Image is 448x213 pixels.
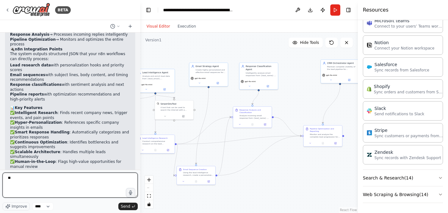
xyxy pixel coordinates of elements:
img: Zendesk [367,152,372,157]
g: Edge from ba80571b-a856-4ba9-a2ab-ce764da21d91 to 05c1f41f-f8e8-445f-ad51-2bc7689400ce [274,116,301,138]
button: Start a new chat [125,23,135,30]
div: Lead Intelligence Agent [142,71,173,74]
button: No output available [246,122,259,126]
h4: Resources [363,6,389,14]
div: Lead Intelligence ResearchConduct comprehensive research on the lead {lead_name} at {company_name... [136,135,175,154]
div: Response Analysis and Classification [239,109,270,114]
button: Switch to previous chat [108,23,123,30]
img: SerperDevTool [157,102,159,105]
button: Improve [3,202,30,210]
span: gpt-4o-mini [245,80,256,83]
div: Email Strategy AgentCreate highly personalized and effective email sequences for {lead_name} at {... [189,63,228,87]
button: Open in side panel [156,87,173,91]
button: Hide Tools [289,38,323,48]
strong: Lead research data [10,63,51,67]
span: gpt-4o-mini [326,74,337,76]
div: Microsoft teams [374,18,443,24]
button: Open in side panel [203,179,214,183]
div: SerperDevToolSerperDevToolA tool that can be used to search the internet with a search_query. Sup... [155,100,194,120]
p: Sync records with Zendesk Support [374,155,441,160]
span: gpt-4o-mini [142,83,152,86]
h2: 📊 [10,106,130,111]
g: Edge from fda14eb4-66f8-4e31-9c7b-f3e0403cd970 to 05c1f41f-f8e8-445f-ad51-2bc7689400ce [217,134,301,177]
div: Response Analysis and ClassificationAnalyze incoming email response from {lead_name} at {company_... [233,106,272,128]
strong: Continuous Optimization [15,140,67,144]
g: Edge from fda14eb4-66f8-4e31-9c7b-f3e0403cd970 to ba80571b-a856-4ba9-a2ab-ce764da21d91 [217,116,231,177]
strong: Intelligent Research [15,111,58,115]
div: Intelligently analyze email responses from {lead_name} at {company_name} to determine response ty... [246,72,276,77]
h2: 🔌 [10,47,130,52]
div: BETA [55,6,71,14]
div: Shopify [374,83,443,90]
strong: Human-in-the-Loop [15,159,55,164]
strong: Smart Response Handling [15,130,70,134]
strong: Pipeline reports [10,92,44,96]
span: Hide Tools [300,40,319,45]
g: Edge from 03d77cbc-7869-4224-9f2e-aa9ab488f39c to fda14eb4-66f8-4e31-9c7b-f3e0403cd970 [194,88,210,164]
div: Lead Intelligence AgentAnalyze and enrich lead data from {lead_email}, {lead_name}, and {company_... [136,69,175,93]
button: Search & Research(14) [363,170,443,186]
p: Connect your Notion workspace [374,46,435,51]
div: Response Classification Agent [246,65,276,71]
button: Click to speak your automation idea [126,188,135,197]
g: Edge from c7199c4c-4969-45dc-a145-1f26afdc4be0 to ba80571b-a856-4ba9-a2ab-ce764da21d91 [251,91,260,105]
button: Send [118,203,138,210]
div: Slack [374,105,424,112]
strong: Scalable Architecture [15,150,60,154]
div: Monitor and analyze the complete lead progression for {company_name} prospects through the email ... [310,133,340,138]
div: Email Strategy Agent [196,65,226,68]
li: with subject lines, body content, and timing recommendations [10,73,130,82]
button: Open in side panel [260,122,270,126]
button: No output available [316,141,329,145]
p: Sync records from Salesforce [374,68,429,73]
img: Logo [13,3,50,17]
div: Email Sequence Creation [183,168,207,171]
button: Open in side panel [209,81,227,85]
div: Version 1 [145,38,162,43]
p: ✅ : Finds recent company news, trigger events, and pain points ✅ : References specific company in... [10,111,130,169]
span: Improve [12,204,27,209]
p: Send notifications to Slack [374,112,424,117]
span: gpt-4o-mini [195,77,206,80]
button: Open in side panel [174,114,192,118]
button: Web Scraping & Browsing(14) [363,186,443,203]
div: Using the lead intelligence research, create a personalized 3-email sequence for {lead_name} at {... [183,171,214,176]
li: with sentiment analysis and next actions [10,82,130,92]
div: Pipeline Optimization and Reporting [310,127,340,132]
img: Stripe [367,130,372,135]
div: A tool that can be used to search the internet with a search_query. Supports different search typ... [161,106,192,111]
p: The system outputs structured JSON that your n8n workflows can directly process: [10,52,130,61]
button: Open in side panel [162,148,173,152]
img: Microsoft Teams [367,21,372,26]
button: Hide right sidebar [344,6,353,14]
button: Hide left sidebar [144,6,153,14]
img: Slack [367,108,372,113]
div: Pipeline Optimization and ReportingMonitor and analyze the complete lead progression for {company... [303,125,342,147]
g: Edge from 21faac9d-5735-4b96-a30a-af9690cb9f87 to 05c1f41f-f8e8-445f-ad51-2bc7689400ce [321,85,342,123]
div: CRM Orchestrator AgentMaintain complete visibility of the lead pipeline for {company_name} prospe... [321,60,360,84]
div: Email Sequence CreationUsing the lead intelligence research, create a personalized 3-email sequen... [177,166,216,185]
a: React Flow attribution [340,208,357,212]
div: Analyze and enrich lead data from {lead_email}, {lead_name}, and {company_name} to maximize outre... [142,75,173,80]
p: Sync orders and customers from Shopify [374,90,443,95]
g: Edge from b02082fe-4ec5-4f49-90c7-4457d05d6d88 to fda14eb4-66f8-4e31-9c7b-f3e0403cd970 [172,143,180,177]
g: Edge from b02082fe-4ec5-4f49-90c7-4457d05d6d88 to 05c1f41f-f8e8-445f-ad51-2bc7689400ce [177,134,301,146]
button: Visual Editor [143,23,174,30]
div: Create highly personalized and effective email sequences for {lead_name} at {company_name} based ... [196,69,226,74]
button: No output available [149,148,162,152]
img: Notion [367,43,372,48]
div: Zendesk [374,149,441,155]
g: Edge from ffa0f8c4-b369-4e75-b3da-67701918175a to b02082fe-4ec5-4f49-90c7-4457d05d6d88 [154,94,157,133]
div: Maintain complete visibility of the lead pipeline for {company_name} prospects, monitor lead prog... [327,65,358,70]
div: Salesforce [374,61,429,68]
button: Open in side panel [340,78,358,82]
div: SerperDevTool [161,102,177,106]
p: Sync customers or payments from Stripe [374,133,443,138]
li: → Processes incoming replies intelligently [10,32,130,37]
div: Analyze incoming email response from {lead_name} at {company_name} with content {email_response_c... [239,114,270,119]
div: Conduct comprehensive research on the lead {lead_name} at {company_name} with email {lead_email}.... [142,140,173,145]
g: Edge from b02082fe-4ec5-4f49-90c7-4457d05d6d88 to ba80571b-a856-4ba9-a2ab-ce764da21d91 [177,116,231,146]
strong: n8n Integration Points [15,47,63,51]
nav: breadcrumb [163,7,234,13]
li: with personalization hooks and priority scores [10,63,130,73]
